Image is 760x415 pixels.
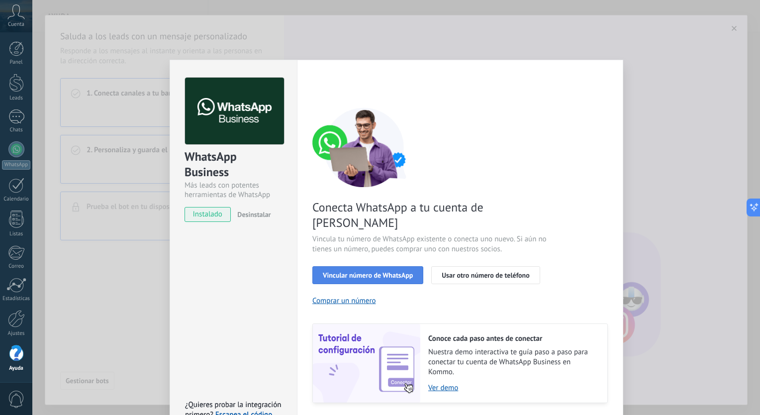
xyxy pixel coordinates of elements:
div: Más leads con potentes herramientas de WhatsApp [185,181,283,200]
div: Listas [2,231,31,237]
span: instalado [185,207,230,222]
div: WhatsApp Business [185,149,283,181]
button: Comprar un número [312,296,376,306]
div: Panel [2,59,31,66]
button: Desinstalar [233,207,271,222]
div: Estadísticas [2,296,31,302]
div: Ajustes [2,330,31,337]
span: Desinstalar [237,210,271,219]
div: Correo [2,263,31,270]
span: Usar otro número de teléfono [442,272,529,279]
img: connect number [312,107,417,187]
span: Vincula tu número de WhatsApp existente o conecta uno nuevo. Si aún no tienes un número, puedes c... [312,234,549,254]
div: WhatsApp [2,160,30,170]
div: Ayuda [2,365,31,372]
span: Conecta WhatsApp a tu cuenta de [PERSON_NAME] [312,200,549,230]
h2: Conoce cada paso antes de conectar [428,334,597,343]
span: Nuestra demo interactiva te guía paso a paso para conectar tu cuenta de WhatsApp Business en Kommo. [428,347,597,377]
button: Vincular número de WhatsApp [312,266,423,284]
div: Calendario [2,196,31,203]
span: Cuenta [8,21,24,28]
span: Vincular número de WhatsApp [323,272,413,279]
img: logo_main.png [185,78,284,145]
div: Leads [2,95,31,102]
button: Usar otro número de teléfono [431,266,540,284]
div: Chats [2,127,31,133]
a: Ver demo [428,383,597,393]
